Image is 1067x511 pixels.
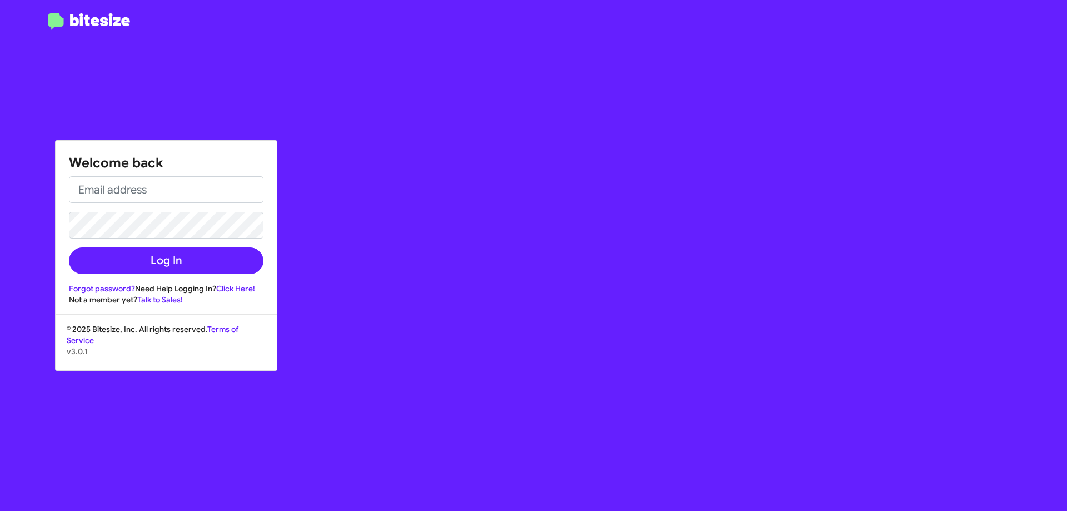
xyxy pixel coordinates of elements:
button: Log In [69,247,263,274]
div: Need Help Logging In? [69,283,263,294]
p: v3.0.1 [67,346,266,357]
a: Talk to Sales! [137,295,183,305]
h1: Welcome back [69,154,263,172]
div: Not a member yet? [69,294,263,305]
input: Email address [69,176,263,203]
a: Click Here! [216,284,255,294]
div: © 2025 Bitesize, Inc. All rights reserved. [56,324,277,370]
a: Forgot password? [69,284,135,294]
